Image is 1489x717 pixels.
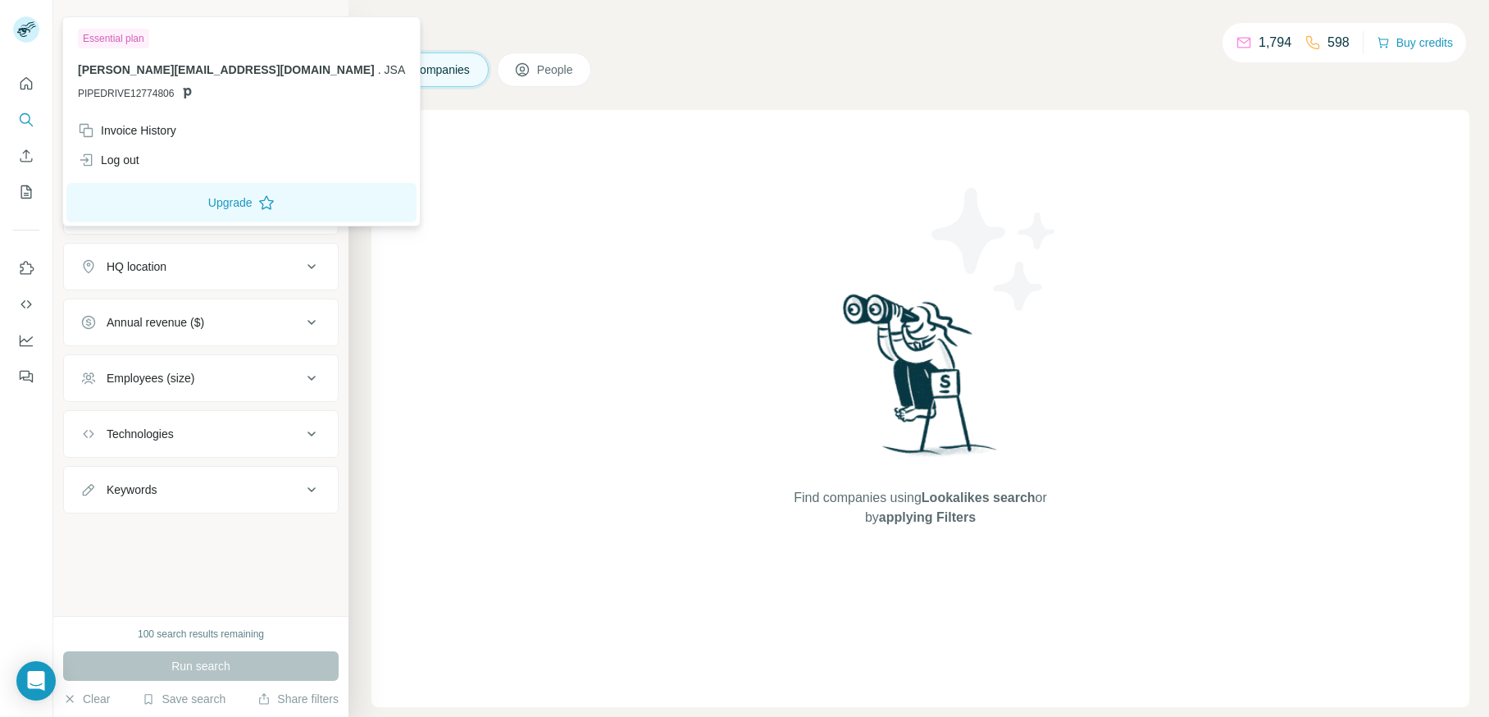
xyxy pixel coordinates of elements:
div: Keywords [107,482,157,498]
button: Enrich CSV [13,141,39,171]
div: 100 search results remaining [138,627,264,642]
span: [PERSON_NAME][EMAIL_ADDRESS][DOMAIN_NAME] [78,63,375,76]
button: Technologies [64,414,338,454]
button: Hide [285,10,348,34]
button: Keywords [64,470,338,509]
button: Use Surfe on LinkedIn [13,253,39,283]
span: Find companies using or by [789,488,1051,527]
div: Log out [78,152,139,168]
span: . [378,63,381,76]
span: People [537,62,575,78]
button: Annual revenue ($) [64,303,338,342]
button: Employees (size) [64,358,338,398]
span: Companies [412,62,471,78]
button: My lists [13,177,39,207]
div: Open Intercom Messenger [16,661,56,701]
button: Quick start [13,69,39,98]
button: Feedback [13,362,39,391]
span: applying Filters [879,510,976,524]
img: Surfe Illustration - Stars [921,176,1068,323]
div: New search [63,15,115,30]
button: Save search [142,691,225,707]
div: Annual revenue ($) [107,314,204,331]
p: 1,794 [1259,33,1291,53]
div: Essential plan [78,29,149,48]
span: PIPEDRIVE12774806 [78,86,174,101]
p: 598 [1327,33,1350,53]
button: Search [13,105,39,135]
img: Surfe Illustration - Woman searching with binoculars [836,290,1006,473]
div: Invoice History [78,122,176,139]
button: Use Surfe API [13,290,39,319]
button: Buy credits [1377,31,1453,54]
button: Share filters [257,691,339,707]
div: Technologies [107,426,174,442]
span: Lookalikes search [922,491,1036,505]
button: Dashboard [13,326,39,355]
button: Clear [63,691,110,707]
div: HQ location [107,258,166,275]
button: HQ location [64,247,338,286]
span: JSA [385,63,406,76]
button: Upgrade [66,183,417,222]
h4: Search [371,20,1469,43]
div: Employees (size) [107,370,194,386]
